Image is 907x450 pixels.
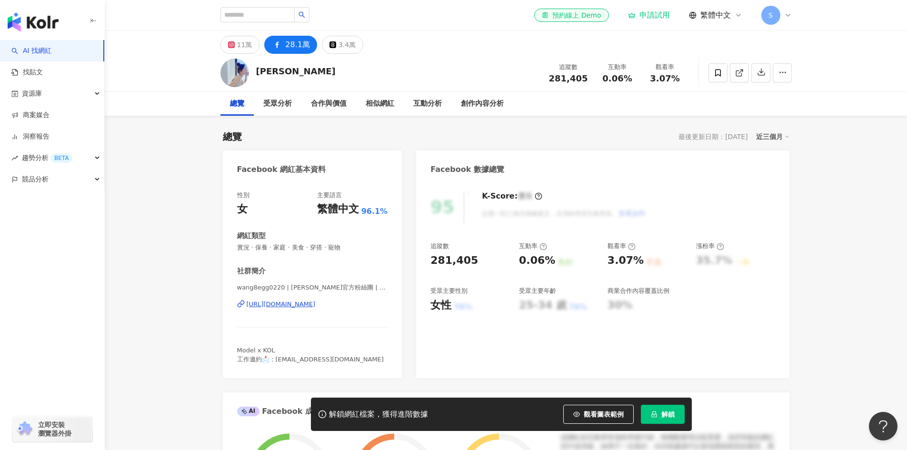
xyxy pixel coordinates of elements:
div: 近三個月 [756,130,789,143]
div: BETA [50,153,72,163]
span: 資源庫 [22,83,42,104]
img: KOL Avatar [220,59,249,87]
span: rise [11,155,18,161]
div: 解鎖網紅檔案，獲得進階數據 [329,410,428,420]
div: 追蹤數 [549,62,588,72]
div: 觀看率 [608,242,636,250]
div: [PERSON_NAME] [256,65,336,77]
button: 28.1萬 [264,36,317,54]
div: 互動分析 [413,98,442,110]
img: chrome extension [15,421,34,437]
div: 11萬 [237,38,252,51]
div: 觀看率 [647,62,683,72]
a: 預約線上 Demo [534,9,608,22]
span: 解鎖 [661,410,675,418]
div: 最後更新日期：[DATE] [678,133,748,140]
div: 合作與價值 [311,98,347,110]
a: 申請試用 [628,10,670,20]
span: wang8egg0220 | [PERSON_NAME]官方粉絲團 | wang8egg0220 [237,283,388,292]
button: 3.4萬 [322,36,363,54]
span: 觀看圖表範例 [584,410,624,418]
span: lock [651,411,658,418]
div: 3.07% [608,253,644,268]
div: 繁體中文 [317,202,359,217]
span: 281,405 [549,73,588,83]
div: 互動率 [519,242,547,250]
span: 3.07% [650,74,679,83]
div: 28.1萬 [285,38,310,51]
a: searchAI 找網紅 [11,46,51,56]
span: search [299,11,305,18]
div: 網紅類型 [237,231,266,241]
span: 實況 · 保養 · 家庭 · 美食 · 穿搭 · 寵物 [237,243,388,252]
div: 女性 [430,298,451,313]
span: 繁體中文 [700,10,731,20]
a: [URL][DOMAIN_NAME] [237,300,388,309]
div: 受眾分析 [263,98,292,110]
span: 96.1% [361,206,388,217]
div: 追蹤數 [430,242,449,250]
div: 女 [237,202,248,217]
div: K-Score : [482,191,542,201]
div: 性別 [237,191,249,200]
span: 0.06% [602,74,632,83]
span: 趨勢分析 [22,147,72,169]
div: 總覽 [230,98,244,110]
div: 281,405 [430,253,478,268]
div: 3.4萬 [339,38,356,51]
div: 主要語言 [317,191,342,200]
a: 找貼文 [11,68,43,77]
button: 解鎖 [641,405,685,424]
button: 觀看圖表範例 [563,405,634,424]
a: 洞察報告 [11,132,50,141]
span: Model x KOL 工作邀約📩：[EMAIL_ADDRESS][DOMAIN_NAME] [237,347,384,362]
div: Facebook 數據總覽 [430,164,504,175]
div: 互動率 [599,62,636,72]
div: 創作內容分析 [461,98,504,110]
div: 預約線上 Demo [542,10,601,20]
span: S [768,10,773,20]
div: 0.06% [519,253,555,268]
img: logo [8,12,59,31]
span: 競品分析 [22,169,49,190]
a: chrome extension立即安裝 瀏覽器外掛 [12,416,92,442]
span: 立即安裝 瀏覽器外掛 [38,420,71,438]
div: 漲粉率 [696,242,724,250]
a: 商案媒合 [11,110,50,120]
div: 社群簡介 [237,266,266,276]
div: [URL][DOMAIN_NAME] [247,300,316,309]
div: 受眾主要年齡 [519,287,556,295]
div: Facebook 網紅基本資料 [237,164,326,175]
button: 11萬 [220,36,260,54]
div: 商業合作內容覆蓋比例 [608,287,669,295]
div: 總覽 [223,130,242,143]
div: 相似網紅 [366,98,394,110]
div: 受眾主要性別 [430,287,468,295]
